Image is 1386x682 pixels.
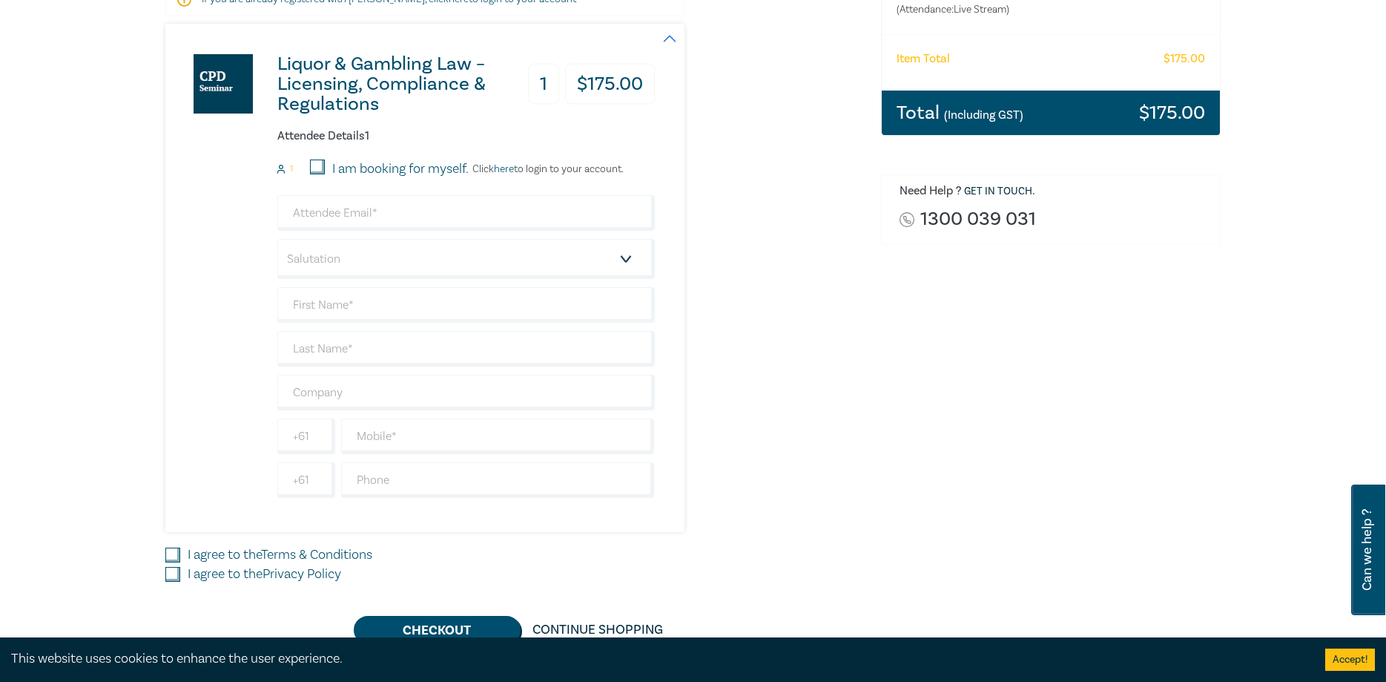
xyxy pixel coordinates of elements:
a: Terms & Conditions [261,546,372,563]
input: Last Name* [277,331,655,367]
h3: 1 [528,64,559,105]
img: Liquor & Gambling Law – Licensing, Compliance & Regulations [194,54,253,114]
input: +61 [277,462,335,498]
button: Checkout [354,616,521,644]
input: Company [277,375,655,410]
input: Mobile* [341,419,655,454]
a: here [494,163,514,176]
label: I agree to the [188,565,341,584]
span: Can we help ? [1360,494,1374,606]
h3: $ 175.00 [1139,103,1205,122]
button: Accept cookies [1325,649,1375,671]
input: First Name* [277,287,655,323]
div: This website uses cookies to enhance the user experience. [11,649,1303,669]
h3: $ 175.00 [565,64,655,105]
p: Click to login to your account. [469,163,624,175]
small: (Including GST) [944,108,1023,122]
h6: Attendee Details 1 [277,129,655,143]
input: Attendee Email* [277,195,655,231]
input: +61 [277,419,335,454]
a: Get in touch [964,185,1032,198]
small: 1 [290,164,293,174]
a: Privacy Policy [263,565,341,583]
small: (Attendance: Live Stream ) [897,2,1146,17]
a: Continue Shopping [521,616,675,644]
input: Phone [341,462,655,498]
h3: Total [897,103,1023,122]
h6: $ 175.00 [1164,52,1205,66]
h6: Need Help ? . [900,184,1210,199]
a: 1300 039 031 [920,209,1036,229]
h6: Item Total [897,52,950,66]
label: I am booking for myself. [332,160,469,179]
h3: Liquor & Gambling Law – Licensing, Compliance & Regulations [277,54,521,114]
label: I agree to the [188,545,372,565]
